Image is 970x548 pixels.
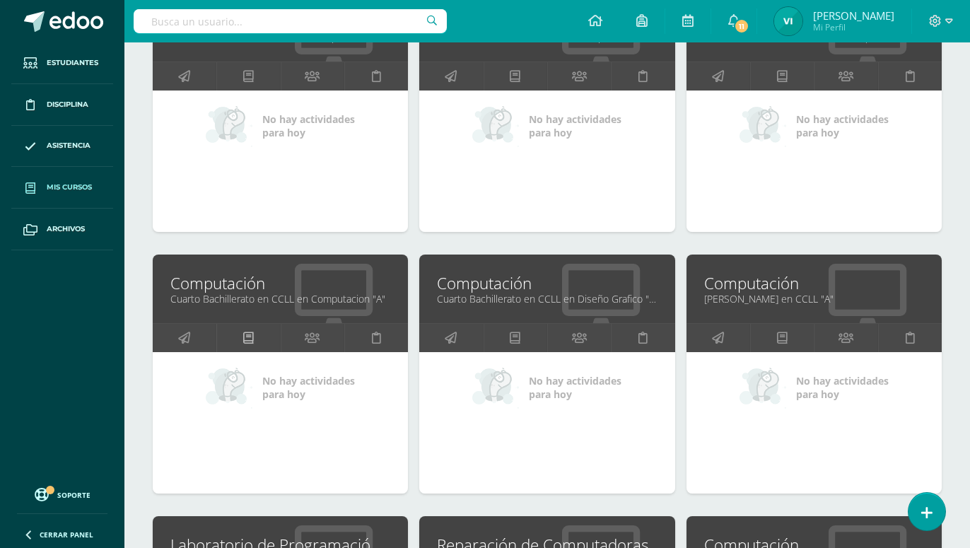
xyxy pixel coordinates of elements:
[813,21,894,33] span: Mi Perfil
[11,209,113,250] a: Archivos
[170,292,390,305] a: Cuarto Bachillerato en CCLL en Computacion "A"
[11,167,113,209] a: Mis cursos
[734,18,749,34] span: 11
[740,105,786,147] img: no_activities_small.png
[47,182,92,193] span: Mis cursos
[262,112,355,139] span: No hay actividades para hoy
[796,374,889,401] span: No hay actividades para hoy
[40,530,93,540] span: Cerrar panel
[17,484,107,503] a: Soporte
[47,99,88,110] span: Disciplina
[796,112,889,139] span: No hay actividades para hoy
[262,374,355,401] span: No hay actividades para hoy
[704,272,924,294] a: Computación
[57,490,90,500] span: Soporte
[11,126,113,168] a: Asistencia
[774,7,802,35] img: c0ce1b3350cacf3227db14f927d4c0cc.png
[206,366,252,409] img: no_activities_small.png
[47,140,90,151] span: Asistencia
[206,105,252,147] img: no_activities_small.png
[813,8,894,23] span: [PERSON_NAME]
[170,272,390,294] a: Computación
[47,57,98,69] span: Estudiantes
[11,84,113,126] a: Disciplina
[11,42,113,84] a: Estudiantes
[134,9,447,33] input: Busca un usuario...
[529,112,621,139] span: No hay actividades para hoy
[437,292,657,305] a: Cuarto Bachillerato en CCLL en Diseño Grafico "A"
[472,366,519,409] img: no_activities_small.png
[704,292,924,305] a: [PERSON_NAME] en CCLL "A"
[472,105,519,147] img: no_activities_small.png
[437,272,657,294] a: Computación
[740,366,786,409] img: no_activities_small.png
[529,374,621,401] span: No hay actividades para hoy
[47,223,85,235] span: Archivos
